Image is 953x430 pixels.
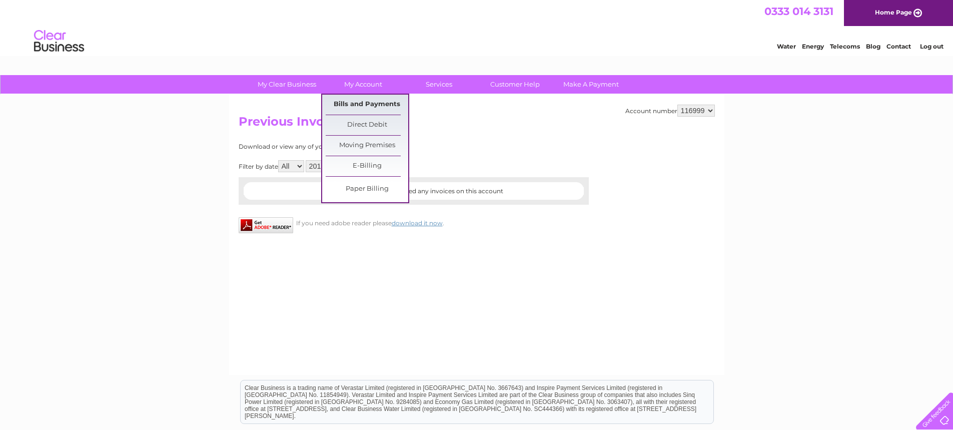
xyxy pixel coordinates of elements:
a: Customer Help [474,75,556,94]
span: You have not yet received any invoices on this account [339,187,503,195]
a: Blog [866,43,880,50]
div: If you need adobe reader please . [239,217,589,227]
a: Paper Billing [326,179,408,199]
a: Bills and Payments [326,95,408,115]
h2: Previous Invoices [239,115,715,134]
a: Contact [886,43,911,50]
a: Services [398,75,480,94]
div: Filter by date [239,160,501,172]
a: Moving Premises [326,136,408,156]
div: Account number [625,105,715,117]
a: Log out [920,43,943,50]
a: Water [777,43,796,50]
img: logo.png [34,26,85,57]
div: Clear Business is a trading name of Verastar Limited (registered in [GEOGRAPHIC_DATA] No. 3667643... [241,6,713,49]
a: Energy [802,43,824,50]
a: Make A Payment [550,75,632,94]
a: My Account [322,75,404,94]
a: 0333 014 3131 [764,5,833,18]
div: Download or view any of your previous invoices below. [239,143,501,150]
a: E-Billing [326,156,408,176]
a: My Clear Business [246,75,328,94]
a: download it now [392,219,443,227]
a: Telecoms [830,43,860,50]
a: Direct Debit [326,115,408,135]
